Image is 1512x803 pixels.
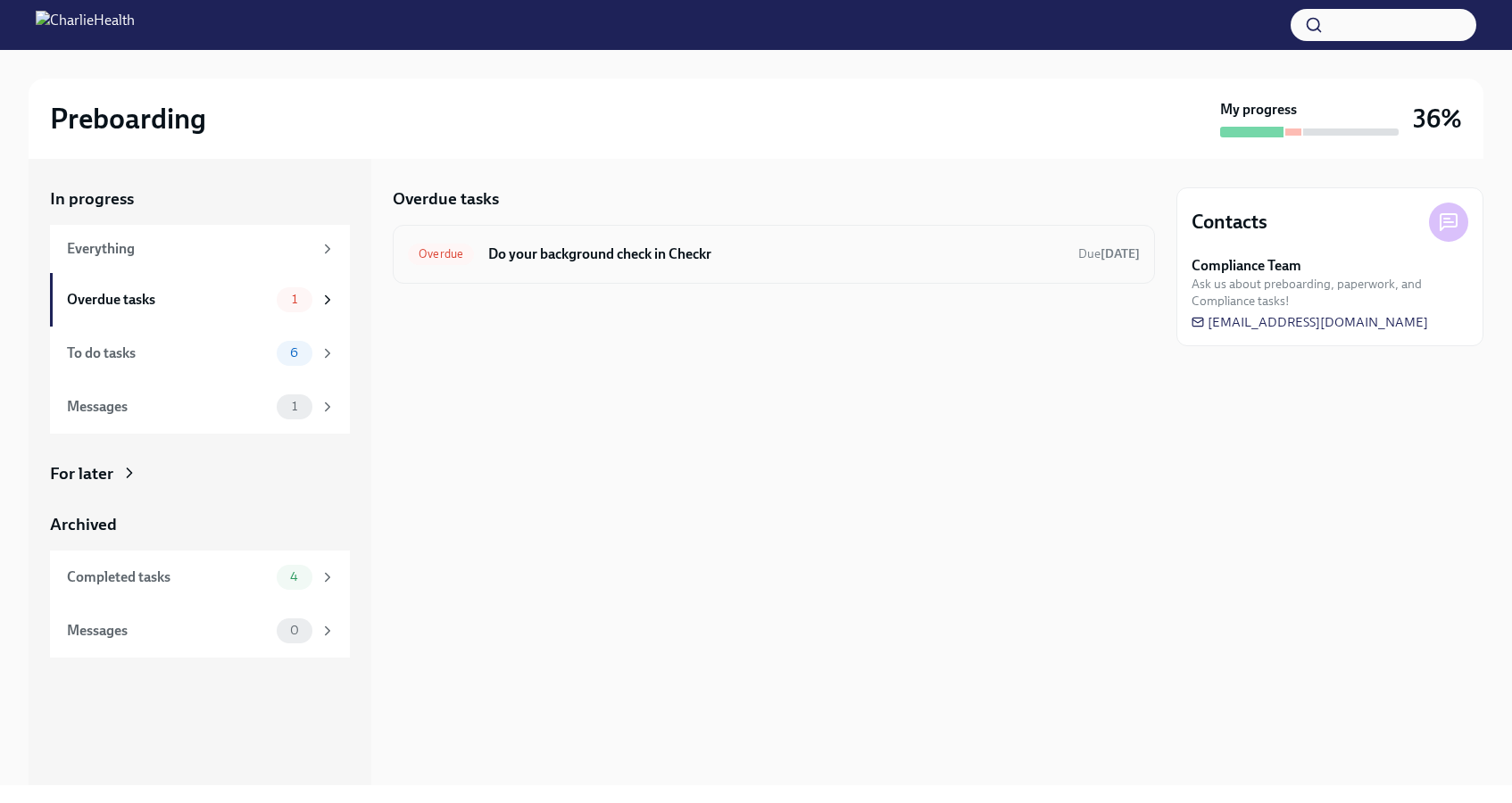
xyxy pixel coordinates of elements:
a: Messages0 [50,604,350,658]
div: Everything [67,239,312,259]
a: To do tasks6 [50,327,350,380]
h3: 36% [1413,103,1462,135]
a: [EMAIL_ADDRESS][DOMAIN_NAME] [1192,313,1428,331]
a: Everything [50,225,350,273]
div: Overdue tasks [67,290,270,310]
h5: Overdue tasks [393,187,499,211]
img: CharlieHealth [36,11,135,39]
span: September 22nd, 2025 09:00 [1078,245,1140,262]
span: Overdue [408,247,474,261]
div: Messages [67,621,270,641]
a: Messages1 [50,380,350,434]
span: 6 [279,346,309,360]
h2: Preboarding [50,101,206,137]
span: 4 [279,570,309,584]
span: 1 [281,400,308,413]
div: For later [50,462,113,485]
a: For later [50,462,350,485]
strong: My progress [1220,100,1297,120]
a: Overdue tasks1 [50,273,350,327]
span: 1 [281,293,308,306]
div: Messages [67,397,270,417]
div: Completed tasks [67,567,270,587]
a: In progress [50,187,350,211]
div: To do tasks [67,344,270,363]
a: Archived [50,513,350,536]
span: Due [1078,246,1140,261]
h6: Do your background check in Checkr [488,244,1064,264]
strong: Compliance Team [1192,256,1301,276]
strong: [DATE] [1101,246,1140,261]
span: 0 [279,624,310,637]
h4: Contacts [1192,209,1267,236]
a: Completed tasks4 [50,551,350,604]
a: OverdueDo your background check in CheckrDue[DATE] [408,240,1140,269]
span: Ask us about preboarding, paperwork, and Compliance tasks! [1192,276,1468,310]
